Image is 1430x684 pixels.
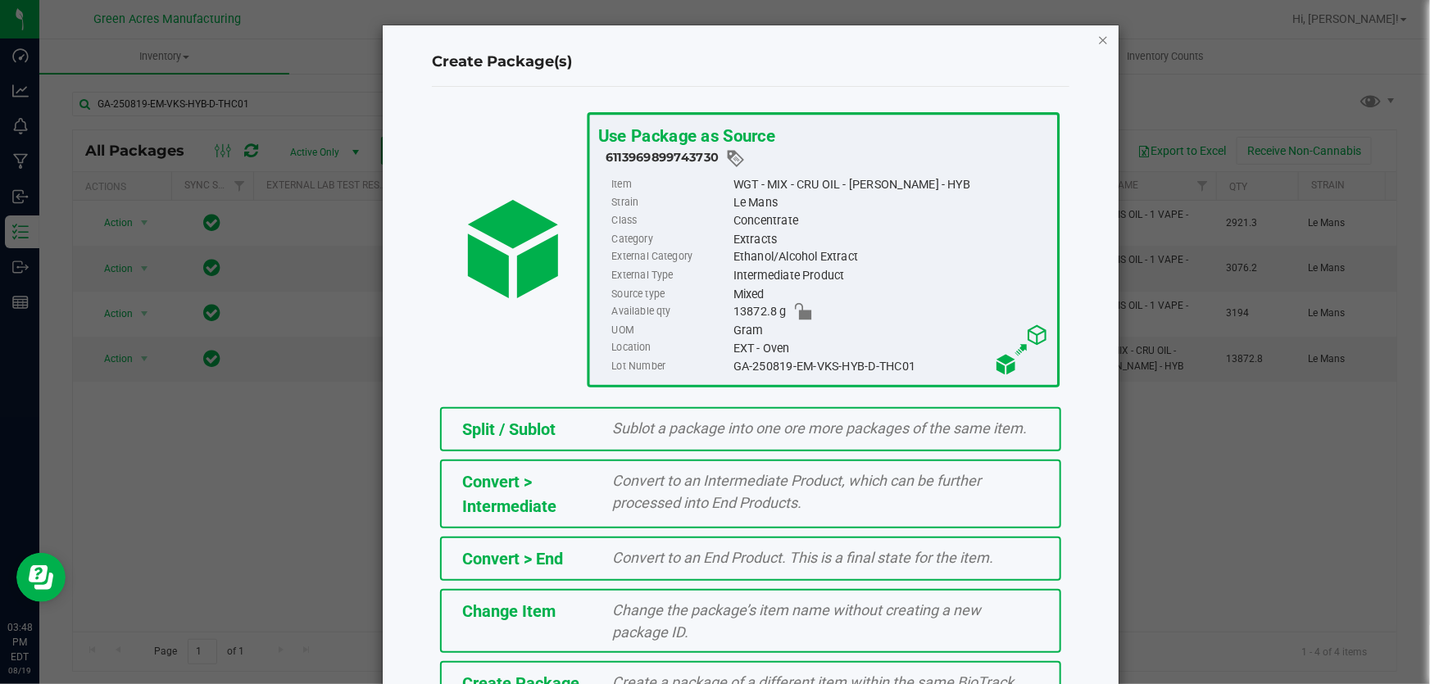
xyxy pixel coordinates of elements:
iframe: Resource center [16,553,66,602]
div: Intermediate Product [733,266,1049,284]
span: Use Package as Source [598,125,775,146]
div: GA-250819-EM-VKS-HYB-D-THC01 [733,357,1049,375]
span: Split / Sublot [462,419,556,439]
span: 13872.8 g [733,303,787,321]
span: Convert to an End Product. This is a final state for the item. [613,549,994,566]
label: Source type [611,285,729,303]
span: Convert to an Intermediate Product, which can be further processed into End Products. [613,472,982,511]
div: WGT - MIX - CRU OIL - [PERSON_NAME] - HYB [733,175,1049,193]
div: Le Mans [733,193,1049,211]
div: Mixed [733,285,1049,303]
span: Change Item [462,601,556,621]
label: External Category [611,248,729,266]
span: Change the package’s item name without creating a new package ID. [613,601,982,641]
div: Gram [733,321,1049,339]
span: Convert > Intermediate [462,472,556,516]
label: Location [611,339,729,357]
label: Item [611,175,729,193]
label: Available qty [611,303,729,321]
label: Strain [611,193,729,211]
h4: Create Package(s) [432,52,1069,73]
div: EXT - Oven [733,339,1049,357]
label: UOM [611,321,729,339]
div: Concentrate [733,212,1049,230]
div: Extracts [733,230,1049,248]
label: External Type [611,266,729,284]
span: Sublot a package into one ore more packages of the same item. [613,419,1028,437]
span: Convert > End [462,549,563,568]
label: Class [611,212,729,230]
label: Category [611,230,729,248]
div: Ethanol/Alcohol Extract [733,248,1049,266]
div: 6113969899743730 [606,148,1049,169]
label: Lot Number [611,357,729,375]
